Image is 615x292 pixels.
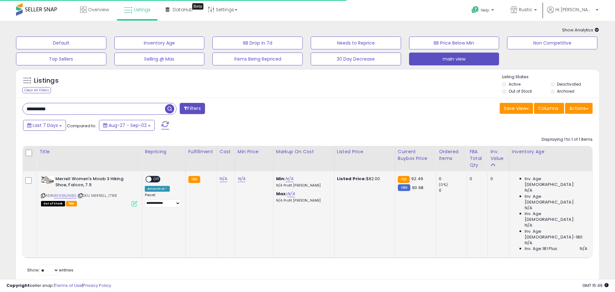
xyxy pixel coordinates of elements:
div: Fulfillment [188,148,214,155]
span: 92.49 [411,176,423,182]
button: Save View [500,103,533,114]
span: Inv. Age [DEMOGRAPHIC_DATA]: [525,194,587,205]
button: Last 7 Days [23,120,66,131]
img: 419PXn7lpIL._SL40_.jpg [41,176,54,184]
span: Overview [88,6,109,13]
button: Items Being Repriced [212,53,303,65]
label: Out of Stock [509,88,532,94]
span: Inv. Age [DEMOGRAPHIC_DATA]-180: [525,229,587,240]
span: 90.98 [412,185,423,191]
span: Show: entries [27,267,73,273]
div: Title [39,148,139,155]
span: Listings [134,6,151,13]
div: Inv. value [490,148,506,162]
div: Markup on Cost [276,148,332,155]
label: Archived [557,88,574,94]
div: ASIN: [41,176,137,206]
a: Hi [PERSON_NAME] [547,6,598,21]
small: FBA [188,176,200,183]
span: Aug-27 - Sep-02 [109,122,147,129]
h5: Listings [34,76,59,85]
a: Privacy Policy [83,282,111,288]
button: Columns [534,103,564,114]
div: 0 [490,176,504,182]
span: N/A [525,240,532,246]
button: Non Competitive [507,37,597,49]
b: Merrell Women's Moab 3 Hiking Shoe, Falcon, 7.5 [55,176,133,189]
div: seller snap | | [6,283,111,289]
span: OFF [152,177,162,182]
span: FBA [66,201,77,206]
button: Default [16,37,106,49]
a: N/A [220,176,227,182]
div: Inventory Age [512,148,590,155]
b: Max: [276,191,287,197]
a: N/A [285,176,293,182]
button: 30 Day Decrease [311,53,401,65]
small: (0%) [439,182,448,187]
div: Listed Price [337,148,392,155]
span: Rustic [519,6,532,13]
button: main view [409,53,499,65]
label: Deactivated [557,81,581,87]
div: Min Price [238,148,271,155]
p: N/A Profit [PERSON_NAME] [276,183,329,188]
span: Columns [538,105,558,112]
div: Cost [220,148,232,155]
span: Last 7 Days [33,122,58,129]
span: N/A [525,188,532,193]
span: Inv. Age [DEMOGRAPHIC_DATA]: [525,176,587,188]
div: Amazon AI * [145,186,170,192]
span: N/A [525,222,532,228]
span: Compared to: [67,123,96,129]
div: Displaying 1 to 1 of 1 items [542,137,593,143]
span: Show Analytics [562,27,599,33]
span: 2025-09-10 15:49 GMT [582,282,609,288]
button: Selling @ Max [114,53,205,65]
span: All listings that are currently out of stock and unavailable for purchase on Amazon [41,201,65,206]
a: B098KJNKBS [54,193,77,198]
span: Hi [PERSON_NAME] [555,6,594,13]
button: Inventory Age [114,37,205,49]
span: Help [481,7,489,13]
button: Top Sellers [16,53,106,65]
small: FBA [398,176,410,183]
span: | SKU: MERRELL_1788 [78,193,117,198]
button: Actions [565,103,593,114]
div: Clear All Filters [22,87,51,93]
a: N/A [238,176,245,182]
button: Filters [180,103,205,114]
b: Listed Price: [337,176,366,182]
button: BB Drop in 7d [212,37,303,49]
span: Inv. Age [DEMOGRAPHIC_DATA]: [525,211,587,222]
i: Get Help [471,6,479,14]
div: $82.00 [337,176,390,182]
th: The percentage added to the cost of goods (COGS) that forms the calculator for Min & Max prices. [273,146,334,171]
div: 0 [470,176,483,182]
div: 0 [439,188,467,193]
p: N/A Profit [PERSON_NAME] [276,198,329,203]
div: FBA Total Qty [470,148,485,169]
span: DataHub [173,6,193,13]
a: Help [466,1,500,21]
button: Aug-27 - Sep-02 [99,120,155,131]
span: N/A [525,205,532,211]
div: Ordered Items [439,148,464,162]
div: 0 [439,176,467,182]
label: Active [509,81,521,87]
div: Tooltip anchor [192,3,203,10]
span: Inv. Age 181 Plus: [525,246,558,252]
span: N/A [580,246,587,252]
div: Preset: [145,193,181,207]
button: Needs to Reprice [311,37,401,49]
strong: Copyright [6,282,30,288]
div: Current Buybox Price [398,148,434,162]
button: BB Price Below Min [409,37,499,49]
a: N/A [287,191,295,197]
b: Min: [276,176,286,182]
a: Terms of Use [55,282,82,288]
p: Listing States: [502,74,599,80]
small: FBM [398,184,410,191]
div: Repricing [145,148,183,155]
